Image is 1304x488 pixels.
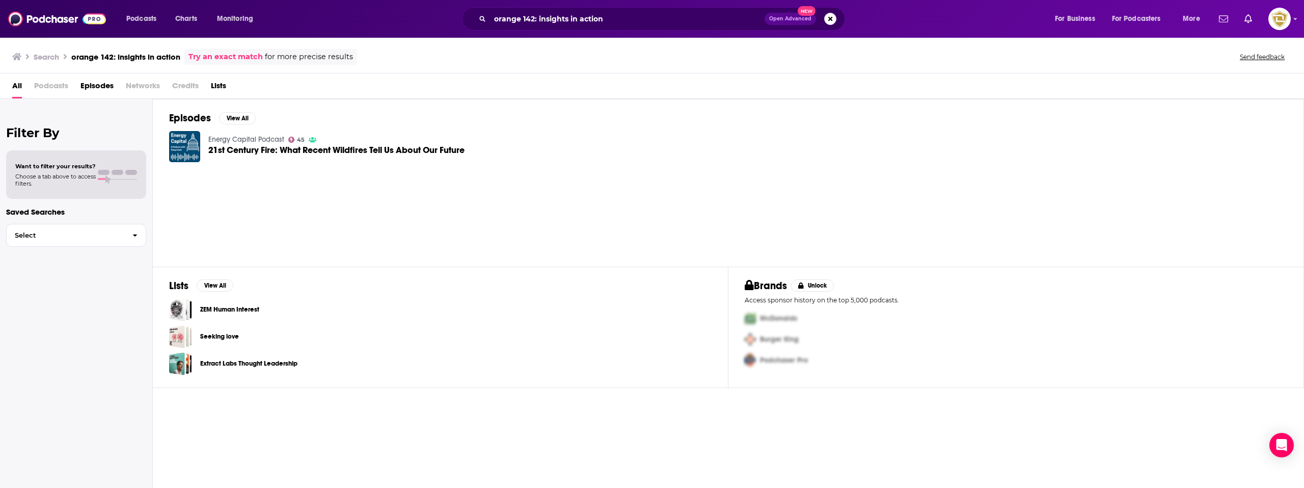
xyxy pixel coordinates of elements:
div: Open Intercom Messenger [1269,433,1294,457]
span: New [798,6,816,16]
span: 45 [297,138,305,142]
button: open menu [1048,11,1108,27]
a: Charts [169,11,203,27]
a: Seeking love [169,325,192,348]
h2: Lists [169,279,188,292]
button: open menu [1176,11,1213,27]
a: All [12,78,22,98]
span: Monitoring [217,12,253,26]
a: Try an exact match [188,51,263,63]
img: Second Pro Logo [741,329,760,350]
span: Logged in as desouzainjurylawyers [1268,8,1291,30]
a: Extract Labs Thought Leadership [169,352,192,375]
a: ZEM Human Interest [169,298,192,321]
span: Open Advanced [769,16,811,21]
a: EpisodesView All [169,112,256,124]
img: Third Pro Logo [741,350,760,371]
span: For Podcasters [1112,12,1161,26]
span: Burger King [760,335,799,344]
img: First Pro Logo [741,308,760,329]
button: View All [197,279,233,292]
h3: orange 142: insights in action [71,52,180,62]
span: Choose a tab above to access filters. [15,173,96,187]
a: ListsView All [169,279,233,292]
img: User Profile [1268,8,1291,30]
a: Extract Labs Thought Leadership [200,358,297,369]
span: Podchaser Pro [760,356,808,365]
h2: Episodes [169,112,211,124]
span: Podcasts [34,78,68,98]
a: Lists [211,78,226,98]
a: 45 [288,137,305,143]
span: for more precise results [265,51,353,63]
a: Show notifications dropdown [1215,10,1232,28]
span: Charts [175,12,197,26]
span: Credits [172,78,199,98]
button: open menu [210,11,266,27]
span: McDonalds [760,314,797,323]
span: Networks [126,78,160,98]
p: Saved Searches [6,207,146,217]
span: More [1183,12,1200,26]
img: 21st Century Fire: What Recent Wildfires Tell Us About Our Future [169,131,200,162]
p: Access sponsor history on the top 5,000 podcasts. [745,296,1287,304]
button: View All [219,112,256,124]
span: Want to filter your results? [15,163,96,170]
input: Search podcasts, credits, & more... [490,11,765,27]
h2: Brands [745,279,787,292]
button: Open AdvancedNew [765,13,816,25]
button: Send feedback [1237,53,1288,61]
button: Unlock [791,279,834,292]
span: For Business [1055,12,1095,26]
a: Energy Capital Podcast [208,135,284,144]
div: Search podcasts, credits, & more... [472,7,855,31]
button: Show profile menu [1268,8,1291,30]
button: Select [6,224,146,247]
h2: Filter By [6,125,146,140]
button: open menu [119,11,170,27]
span: Podcasts [126,12,156,26]
span: Select [7,232,124,239]
a: Seeking love [200,331,239,342]
h3: Search [34,52,59,62]
a: 21st Century Fire: What Recent Wildfires Tell Us About Our Future [208,146,465,155]
button: open menu [1105,11,1176,27]
a: ZEM Human Interest [200,304,259,315]
img: Podchaser - Follow, Share and Rate Podcasts [8,9,106,29]
a: Show notifications dropdown [1240,10,1256,28]
a: Episodes [80,78,114,98]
